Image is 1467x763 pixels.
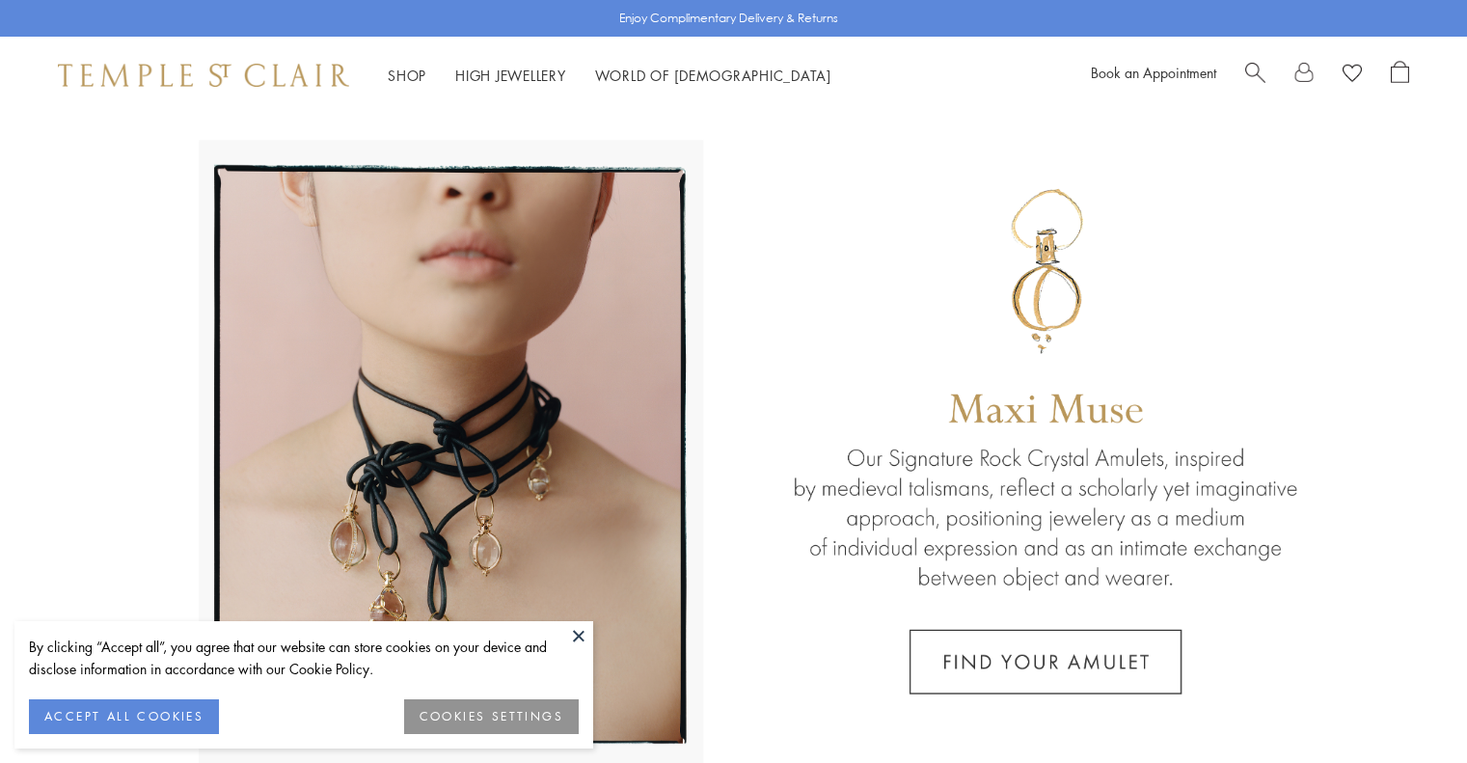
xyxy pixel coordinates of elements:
[619,9,838,28] p: Enjoy Complimentary Delivery & Returns
[29,636,579,680] div: By clicking “Accept all”, you agree that our website can store cookies on your device and disclos...
[1343,61,1362,90] a: View Wishlist
[388,64,831,88] nav: Main navigation
[455,66,566,85] a: High JewelleryHigh Jewellery
[404,699,579,734] button: COOKIES SETTINGS
[388,66,426,85] a: ShopShop
[29,699,219,734] button: ACCEPT ALL COOKIES
[58,64,349,87] img: Temple St. Clair
[1091,63,1216,82] a: Book an Appointment
[1245,61,1265,90] a: Search
[595,66,831,85] a: World of [DEMOGRAPHIC_DATA]World of [DEMOGRAPHIC_DATA]
[1391,61,1409,90] a: Open Shopping Bag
